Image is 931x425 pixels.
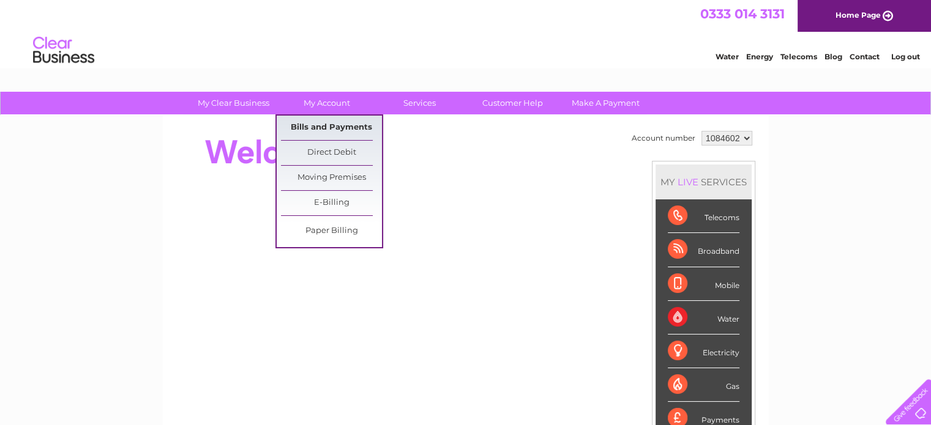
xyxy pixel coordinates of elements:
div: Clear Business is a trading name of Verastar Limited (registered in [GEOGRAPHIC_DATA] No. 3667643... [177,7,755,59]
a: Log out [891,52,919,61]
a: My Account [276,92,377,114]
div: MY SERVICES [656,164,752,199]
a: Contact [850,52,880,61]
a: Moving Premises [281,166,382,190]
a: My Clear Business [183,92,284,114]
a: E-Billing [281,191,382,215]
a: Services [369,92,470,114]
img: logo.png [32,32,95,69]
a: Blog [824,52,842,61]
div: Gas [668,368,739,402]
div: Water [668,301,739,334]
a: Make A Payment [555,92,656,114]
a: Customer Help [462,92,563,114]
div: Broadband [668,233,739,267]
a: Paper Billing [281,219,382,243]
td: Account number [629,128,698,149]
a: Telecoms [780,52,817,61]
a: 0333 014 3131 [700,6,785,21]
div: Mobile [668,267,739,301]
a: Bills and Payments [281,116,382,140]
div: Electricity [668,334,739,368]
a: Energy [746,52,773,61]
a: Water [716,52,739,61]
div: LIVE [675,176,701,188]
div: Telecoms [668,199,739,233]
a: Direct Debit [281,141,382,165]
